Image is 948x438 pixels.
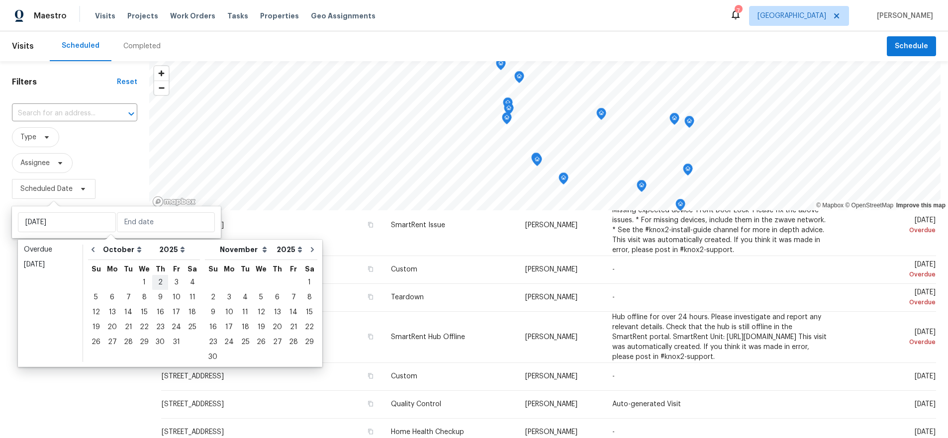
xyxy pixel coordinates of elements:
div: 9 [152,290,168,304]
span: [DATE] [845,329,936,347]
span: Visits [12,35,34,57]
div: 5 [253,290,269,304]
span: Properties [260,11,299,21]
div: 21 [285,320,301,334]
div: Fri Oct 24 2025 [168,320,185,335]
span: [STREET_ADDRESS] [162,401,224,408]
div: Sat Oct 11 2025 [185,290,200,305]
span: - [612,373,615,380]
span: [PERSON_NAME] [873,11,933,21]
div: Wed Oct 22 2025 [136,320,152,335]
div: 23 [152,320,168,334]
div: 28 [120,335,136,349]
div: Mon Oct 27 2025 [104,335,120,350]
div: 4 [185,275,200,289]
span: [DATE] [845,261,936,279]
button: Copy Address [366,292,375,301]
div: Map marker [504,103,514,118]
div: Thu Oct 23 2025 [152,320,168,335]
div: Sat Nov 08 2025 [301,290,317,305]
div: Wed Nov 05 2025 [253,290,269,305]
button: Zoom in [154,66,169,81]
div: Thu Oct 02 2025 [152,275,168,290]
button: Open [124,107,138,121]
div: 23 [205,335,221,349]
div: 12 [253,305,269,319]
button: Copy Address [366,399,375,408]
span: [DATE] [845,217,936,235]
div: 6 [269,290,285,304]
div: 7 [285,290,301,304]
div: Wed Oct 15 2025 [136,305,152,320]
div: 26 [253,335,269,349]
div: Overdue [845,225,936,235]
input: End date [117,212,215,232]
select: Year [274,242,305,257]
div: Map marker [502,112,512,128]
abbr: Sunday [208,265,218,272]
div: 8 [136,290,152,304]
div: Mon Oct 13 2025 [104,305,120,320]
div: Fri Oct 17 2025 [168,305,185,320]
div: 9 [205,305,221,319]
div: Map marker [532,154,542,170]
div: Overdue [845,297,936,307]
div: Tue Oct 21 2025 [120,320,136,335]
span: [PERSON_NAME] [525,401,577,408]
span: SmartRent Issue [391,222,445,229]
div: Reset [117,77,137,87]
div: Wed Oct 01 2025 [136,275,152,290]
div: Sat Nov 22 2025 [301,320,317,335]
span: Assignee [20,158,50,168]
div: Map marker [559,173,569,188]
div: 24 [221,335,237,349]
div: Sun Nov 30 2025 [205,350,221,364]
div: Sun Nov 02 2025 [205,290,221,305]
abbr: Saturday [305,265,314,272]
span: Home Health Checkup [391,429,464,436]
div: Map marker [684,116,694,131]
div: 10 [168,290,185,304]
span: - [612,429,615,436]
div: 15 [301,305,317,319]
a: Mapbox homepage [152,196,196,207]
div: 22 [301,320,317,334]
div: Mon Nov 17 2025 [221,320,237,335]
div: 29 [136,335,152,349]
span: - [612,266,615,273]
span: [STREET_ADDRESS] [162,373,224,380]
div: 22 [136,320,152,334]
div: 27 [269,335,285,349]
div: Map marker [669,113,679,128]
span: [PERSON_NAME] [525,429,577,436]
div: Wed Oct 29 2025 [136,335,152,350]
div: 11 [237,305,253,319]
span: Auto-generated Visit [612,401,681,408]
span: The security system configuration has the following errors: * Missing expected device 'Front Door... [612,197,826,254]
div: Fri Nov 21 2025 [285,320,301,335]
div: 16 [152,305,168,319]
div: Sat Oct 25 2025 [185,320,200,335]
h1: Filters [12,77,117,87]
div: Sun Nov 16 2025 [205,320,221,335]
div: 24 [168,320,185,334]
div: 12 [88,305,104,319]
div: 13 [269,305,285,319]
span: [PERSON_NAME] [525,373,577,380]
div: Map marker [683,164,693,179]
div: 10 [221,305,237,319]
span: [STREET_ADDRESS] [162,429,224,436]
div: 30 [152,335,168,349]
div: Mon Nov 10 2025 [221,305,237,320]
span: [PERSON_NAME] [525,334,577,341]
div: Sun Nov 23 2025 [205,335,221,350]
div: Fri Nov 28 2025 [285,335,301,350]
div: Overdue [845,269,936,279]
div: Mon Nov 24 2025 [221,335,237,350]
span: Scheduled Date [20,184,73,194]
abbr: Sunday [92,265,101,272]
div: 7 [735,6,742,16]
div: 13 [104,305,120,319]
div: 21 [120,320,136,334]
div: [DATE] [24,260,77,269]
